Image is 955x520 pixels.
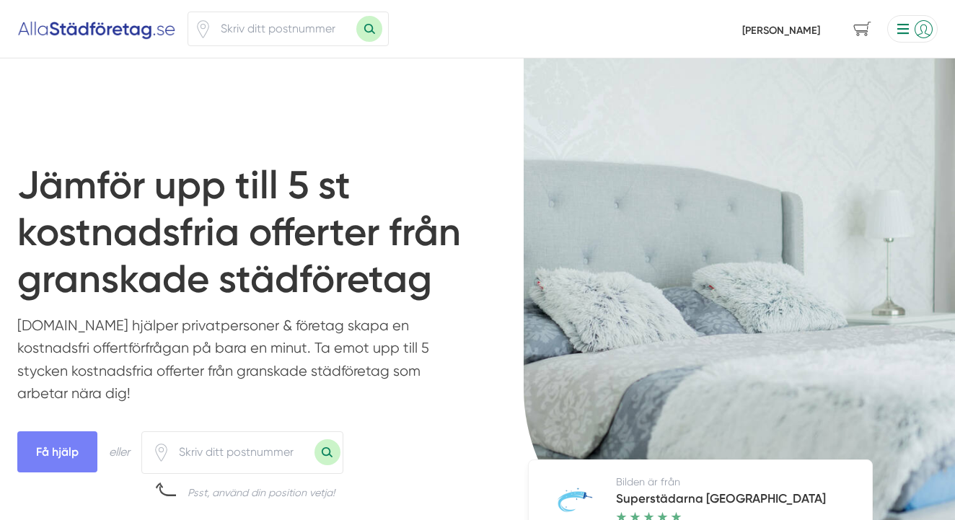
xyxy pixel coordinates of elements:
span: navigation-cart [843,17,881,42]
div: Psst, använd din position vetja! [188,485,335,500]
h5: Superstädarna [GEOGRAPHIC_DATA] [616,489,826,511]
svg: Pin / Karta [194,20,212,38]
button: Sök med postnummer [356,16,382,42]
a: [PERSON_NAME] [742,24,820,37]
h1: Jämför upp till 5 st kostnadsfria offerter från granskade städföretag [17,162,502,314]
input: Skriv ditt postnummer [212,12,356,45]
span: Klicka för att använda din position. [152,444,170,462]
span: Få hjälp [17,431,97,472]
img: Alla Städföretag [17,17,176,40]
img: Superstädarna Jönköping logotyp [557,487,593,513]
input: Skriv ditt postnummer [170,436,314,469]
svg: Pin / Karta [152,444,170,462]
div: eller [109,443,130,461]
p: [DOMAIN_NAME] hjälper privatpersoner & företag skapa en kostnadsfri offertförfrågan på bara en mi... [17,314,454,413]
button: Sök med postnummer [314,439,340,465]
span: Klicka för att använda din position. [194,20,212,38]
span: Bilden är från [616,476,680,488]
